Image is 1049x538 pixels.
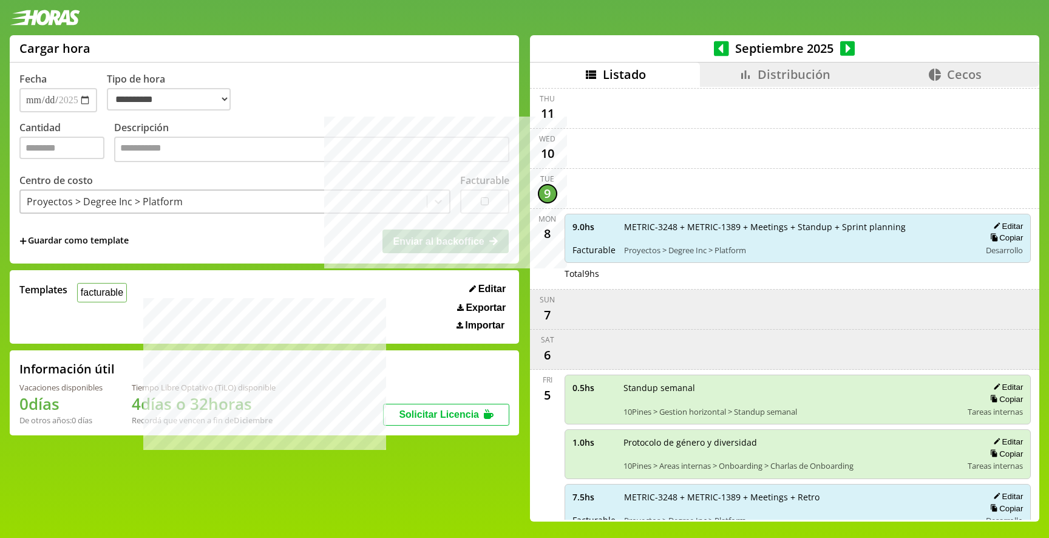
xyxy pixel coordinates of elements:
[986,233,1023,243] button: Copiar
[399,409,479,420] span: Solicitar Licencia
[460,174,509,187] label: Facturable
[624,491,973,503] span: METRIC-3248 + METRIC-1389 + Meetings + Retro
[541,335,554,345] div: Sat
[540,174,554,184] div: Tue
[986,503,1023,514] button: Copiar
[758,66,830,83] span: Distribución
[465,320,504,331] span: Importar
[107,72,240,112] label: Tipo de hora
[538,224,557,243] div: 8
[572,221,616,233] span: 9.0 hs
[986,394,1023,404] button: Copiar
[132,382,276,393] div: Tiempo Libre Optativo (TiLO) disponible
[947,66,982,83] span: Cecos
[453,302,509,314] button: Exportar
[572,491,616,503] span: 7.5 hs
[234,415,273,426] b: Diciembre
[19,234,27,248] span: +
[572,244,616,256] span: Facturable
[603,66,646,83] span: Listado
[990,437,1023,447] button: Editar
[19,361,115,377] h2: Información útil
[114,137,509,162] textarea: Descripción
[623,437,960,448] span: Protocolo de género y diversidad
[572,437,615,448] span: 1.0 hs
[623,460,960,471] span: 10Pines > Areas internas > Onboarding > Charlas de Onboarding
[19,382,103,393] div: Vacaciones disponibles
[478,284,506,295] span: Editar
[624,515,973,526] span: Proyectos > Degree Inc > Platform
[27,195,183,208] div: Proyectos > Degree Inc > Platform
[538,345,557,364] div: 6
[383,404,509,426] button: Solicitar Licencia
[538,104,557,123] div: 11
[538,305,557,324] div: 7
[538,144,557,163] div: 10
[107,88,231,111] select: Tipo de hora
[986,449,1023,459] button: Copiar
[990,382,1023,392] button: Editar
[19,137,104,159] input: Cantidad
[19,174,93,187] label: Centro de costo
[540,295,555,305] div: Sun
[77,283,127,302] button: facturable
[19,393,103,415] h1: 0 días
[19,283,67,296] span: Templates
[132,415,276,426] div: Recordá que vencen a fin de
[114,121,509,165] label: Descripción
[565,268,1031,279] div: Total 9 hs
[543,375,552,385] div: Fri
[538,385,557,404] div: 5
[19,40,90,56] h1: Cargar hora
[968,460,1023,471] span: Tareas internas
[538,214,556,224] div: Mon
[623,382,960,393] span: Standup semanal
[986,245,1023,256] span: Desarrollo
[530,87,1039,520] div: scrollable content
[132,393,276,415] h1: 4 días o 32 horas
[19,415,103,426] div: De otros años: 0 días
[572,514,616,526] span: Facturable
[990,221,1023,231] button: Editar
[729,40,840,56] span: Septiembre 2025
[623,406,960,417] span: 10Pines > Gestion horizontal > Standup semanal
[990,491,1023,502] button: Editar
[19,234,129,248] span: +Guardar como template
[986,515,1023,526] span: Desarrollo
[624,245,973,256] span: Proyectos > Degree Inc > Platform
[624,221,973,233] span: METRIC-3248 + METRIC-1389 + Meetings + Standup + Sprint planning
[10,10,80,26] img: logotipo
[19,72,47,86] label: Fecha
[968,406,1023,417] span: Tareas internas
[572,382,615,393] span: 0.5 hs
[539,134,555,144] div: Wed
[540,94,555,104] div: Thu
[19,121,114,165] label: Cantidad
[538,184,557,203] div: 9
[466,302,506,313] span: Exportar
[466,283,509,295] button: Editar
